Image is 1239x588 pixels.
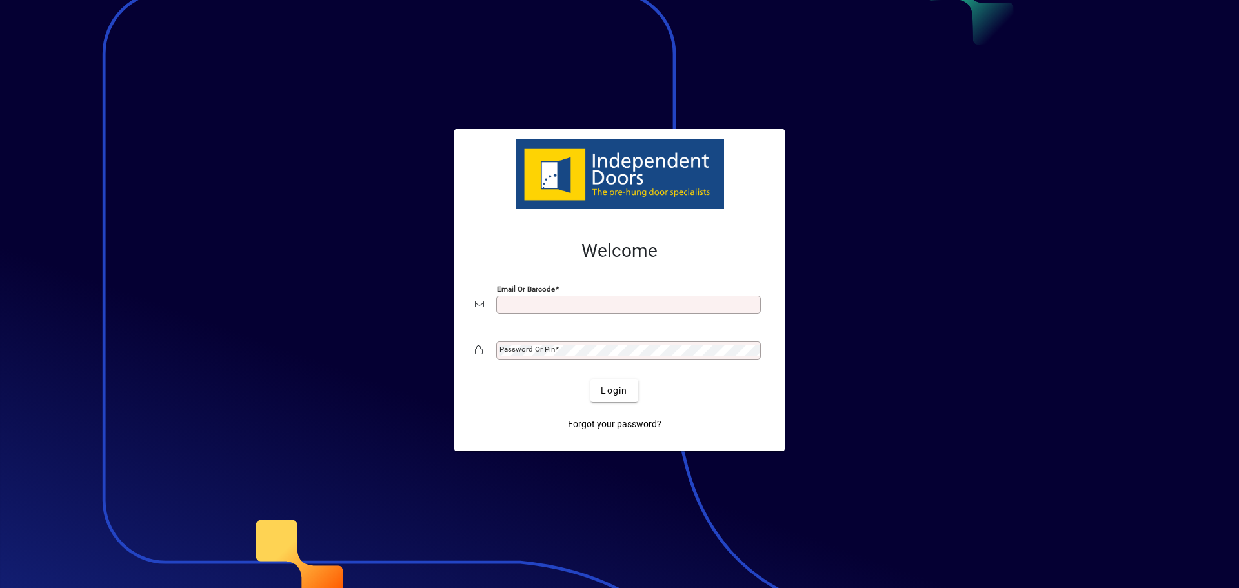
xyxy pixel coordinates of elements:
mat-label: Email or Barcode [497,285,555,294]
a: Forgot your password? [563,412,667,436]
span: Forgot your password? [568,418,661,431]
button: Login [590,379,638,402]
span: Login [601,384,627,398]
h2: Welcome [475,240,764,262]
mat-label: Password or Pin [499,345,555,354]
